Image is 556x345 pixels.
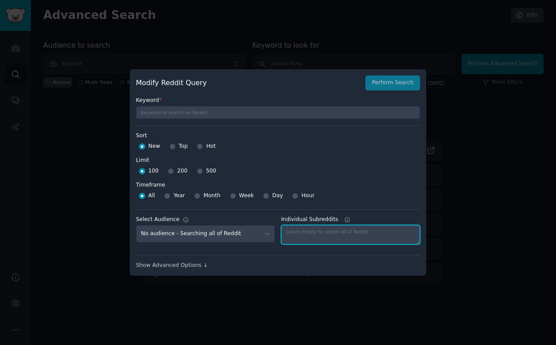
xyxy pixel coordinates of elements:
[272,192,283,200] span: Day
[148,192,155,200] span: All
[281,216,420,224] label: Individual Subreddits
[173,192,185,200] span: Year
[203,192,220,200] span: Month
[136,178,420,189] label: Timeframe
[136,262,420,270] div: Show Advanced Options ↓
[239,192,254,200] span: Week
[136,216,180,224] div: Select Audience
[177,167,187,175] span: 200
[136,97,420,105] label: Keyword
[136,78,361,89] h2: Modify Reddit Query
[136,157,149,165] div: Limit
[148,142,160,150] span: New
[136,132,420,140] label: Sort
[136,106,420,119] input: Keyword to search on Reddit
[206,142,216,150] span: Hot
[301,192,315,200] span: Hour
[148,167,158,175] span: 100
[179,142,188,150] span: Top
[206,167,216,175] span: 500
